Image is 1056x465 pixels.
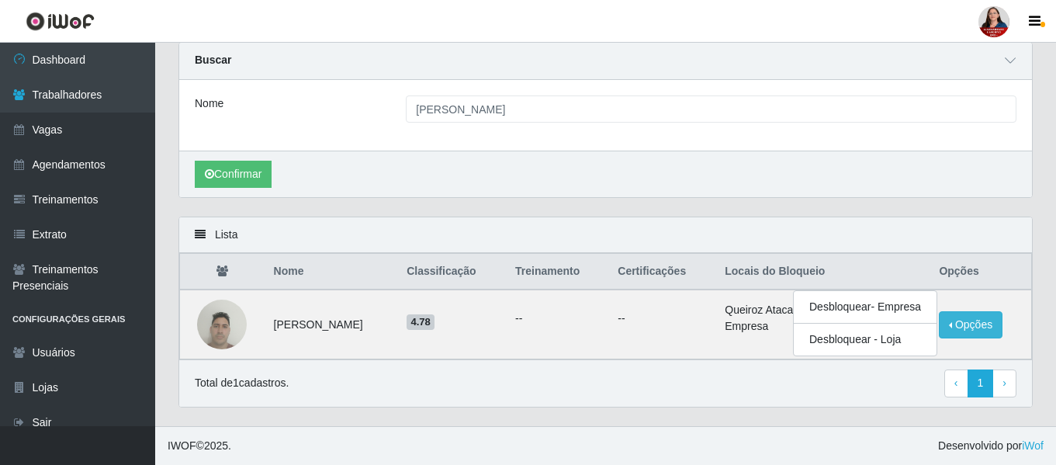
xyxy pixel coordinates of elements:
[930,254,1031,290] th: Opções
[195,161,272,188] button: Confirmar
[195,54,231,66] strong: Buscar
[715,254,930,290] th: Locais do Bloqueio
[179,217,1032,253] div: Lista
[794,291,937,324] button: Desbloquear - Empresa
[265,254,398,290] th: Nome
[195,375,289,391] p: Total de 1 cadastros.
[938,438,1044,454] span: Desenvolvido por
[939,311,1002,338] button: Opções
[944,370,1016,397] nav: pagination
[1002,377,1006,389] span: ›
[992,370,1016,397] a: Next
[406,95,1016,123] input: Digite o Nome...
[954,377,958,389] span: ‹
[515,311,599,327] ul: --
[725,302,920,318] li: Queiroz Atacadão - Ceará Mirim
[197,291,247,357] img: 1751195397992.jpeg
[168,438,231,454] span: © 2025 .
[397,254,506,290] th: Classificação
[618,311,706,327] p: --
[506,254,608,290] th: Treinamento
[794,324,937,356] button: Desbloquear - Loja
[968,370,994,397] a: 1
[1022,439,1044,452] a: iWof
[168,439,196,452] span: IWOF
[725,318,920,335] li: Empresa
[944,370,968,397] a: Previous
[265,290,398,359] td: [PERSON_NAME]
[26,12,95,31] img: CoreUI Logo
[608,254,715,290] th: Certificações
[195,95,223,112] label: Nome
[407,314,435,330] span: 4.78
